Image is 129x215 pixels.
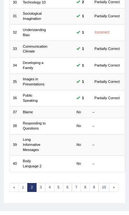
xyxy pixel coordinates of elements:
a: Sociological Imagination [23,12,42,20]
td: 38 [10,118,20,134]
div: Partially Correct [92,63,122,68]
td: 40 [10,156,20,172]
a: Developing a Family [23,61,44,70]
div: Incorrect [92,29,112,36]
a: 10 [99,183,110,192]
em: No [76,162,81,165]
em: No [76,143,81,147]
div: – [92,110,122,115]
div: – [92,142,122,147]
a: Responding to Questions [23,121,46,130]
a: Body Language 2 [23,159,41,168]
a: 4 [45,183,54,192]
td: 36 [10,90,20,107]
a: 2 [27,183,37,192]
span: You can still take this question [80,13,86,19]
span: You can still take this question [80,79,86,85]
a: Long Informative Messages [23,138,40,152]
div: – [92,161,122,166]
a: Blame [23,110,33,114]
span: You can still take this question [80,46,86,52]
a: 6 [63,183,72,192]
td: 32 [10,25,20,41]
a: Understanding Bias [23,28,46,37]
a: Technology 10 [23,0,46,4]
div: Partially Correct [92,95,122,101]
a: « [10,183,19,192]
a: » [109,183,118,192]
a: 8 [81,183,90,192]
a: 9 [90,183,99,192]
div: – [92,123,122,129]
a: 7 [72,183,81,192]
em: No [76,110,81,114]
a: 1 [18,183,28,192]
div: Partially Correct [92,79,122,85]
a: Images in Presentations [23,77,45,86]
a: 5 [54,183,63,192]
span: You can still take this question [80,30,86,36]
a: Communication Climate [23,44,47,53]
div: Partially Correct [92,46,122,52]
div: Partially Correct [92,13,122,19]
span: You can still take this question [80,63,86,68]
span: You can still take this question [80,95,86,101]
td: 34 [10,57,20,74]
td: 33 [10,41,20,57]
td: 31 [10,8,20,24]
td: 35 [10,74,20,90]
a: 3 [36,183,46,192]
td: 39 [10,134,20,155]
em: No [76,124,81,128]
td: 37 [10,107,20,118]
a: Public Speaking [23,93,38,102]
